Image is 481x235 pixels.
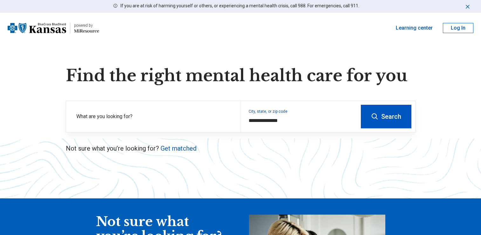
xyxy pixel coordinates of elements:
button: Search [361,105,411,128]
h1: Find the right mental health care for you [66,66,416,85]
img: Blue Cross Blue Shield Kansas [8,20,66,36]
p: If you are at risk of harming yourself or others, or experiencing a mental health crisis, call 98... [120,3,359,9]
div: powered by [74,23,99,28]
button: Dismiss [464,3,471,10]
label: What are you looking for? [76,113,233,120]
a: Learning center [396,24,433,32]
p: Not sure what you’re looking for? [66,144,416,153]
a: Blue Cross Blue Shield Kansaspowered by [8,20,99,36]
button: Log In [443,23,473,33]
a: Get matched [161,145,196,152]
